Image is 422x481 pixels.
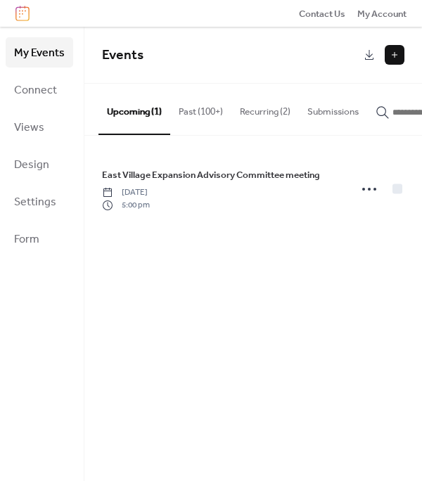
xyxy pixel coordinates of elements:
a: My Account [357,6,407,20]
span: Events [102,42,143,68]
a: Design [6,149,73,179]
a: My Events [6,37,73,68]
a: East Village Expansion Advisory Committee meeting [102,167,320,183]
a: Settings [6,186,73,217]
a: Contact Us [299,6,345,20]
span: 5:00 pm [102,199,150,212]
span: [DATE] [102,186,150,199]
span: East Village Expansion Advisory Committee meeting [102,168,320,182]
span: My Events [14,42,65,64]
span: Design [14,154,49,176]
span: Form [14,229,39,250]
span: Views [14,117,44,139]
span: Connect [14,79,57,101]
a: Form [6,224,73,254]
button: Past (100+) [170,84,231,133]
span: Contact Us [299,7,345,21]
a: Views [6,112,73,142]
span: My Account [357,7,407,21]
img: logo [15,6,30,21]
button: Recurring (2) [231,84,299,133]
a: Connect [6,75,73,105]
button: Submissions [299,84,367,133]
span: Settings [14,191,56,213]
button: Upcoming (1) [98,84,170,134]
